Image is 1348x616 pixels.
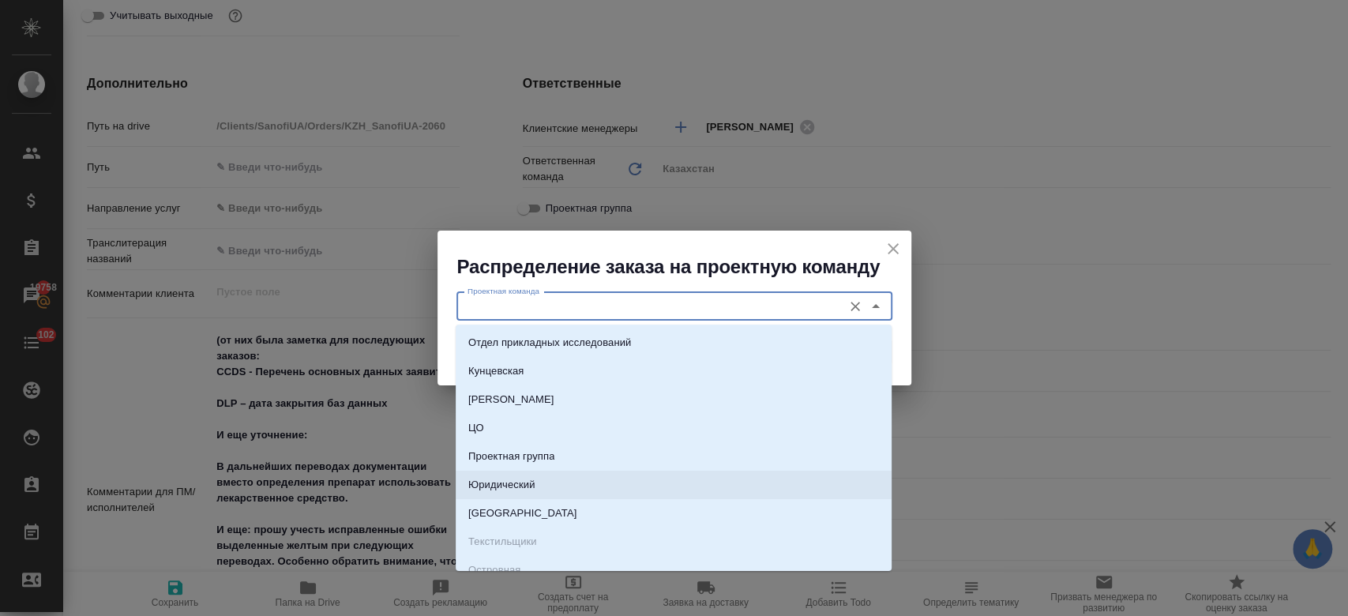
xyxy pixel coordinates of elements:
[468,449,554,464] p: Проектная группа
[468,505,576,521] p: [GEOGRAPHIC_DATA]
[468,477,535,493] p: Юридический
[457,254,911,280] h2: Распределение заказа на проектную команду
[881,237,905,261] button: close
[865,295,887,317] button: Close
[844,295,866,317] button: Очистить
[468,420,484,436] p: ЦО
[468,363,524,379] p: Кунцевская
[468,335,631,351] p: Отдел прикладных исследований
[468,392,554,408] p: [PERSON_NAME]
